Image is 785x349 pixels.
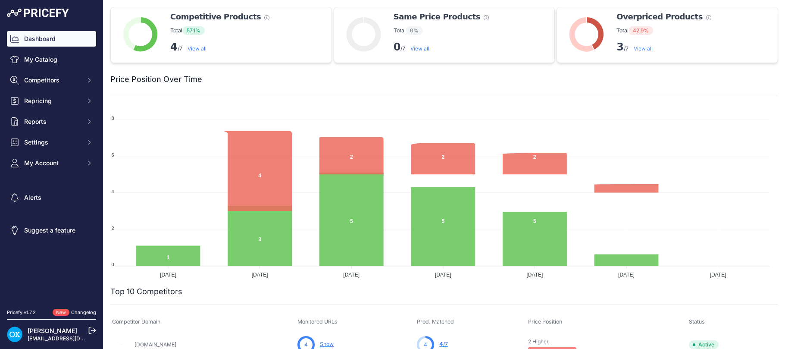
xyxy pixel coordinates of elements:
tspan: [DATE] [435,272,451,278]
span: 42.9% [629,26,653,35]
tspan: [DATE] [252,272,268,278]
span: 4 [424,341,427,349]
p: Total [170,26,269,35]
a: [DOMAIN_NAME] [134,341,176,348]
tspan: 4 [112,189,114,194]
p: Total [394,26,489,35]
button: Settings [7,135,96,150]
tspan: 0 [112,262,114,267]
tspan: [DATE] [343,272,360,278]
a: Alerts [7,190,96,205]
strong: 0 [394,41,401,53]
a: View all [188,45,206,52]
span: 0% [406,26,423,35]
tspan: 8 [112,116,114,121]
button: Competitors [7,72,96,88]
span: Overpriced Products [616,11,703,23]
a: [PERSON_NAME] [28,327,77,334]
span: Same Price Products [394,11,480,23]
h2: Top 10 Competitors [110,286,182,298]
tspan: [DATE] [618,272,635,278]
span: Competitors [24,76,81,85]
span: Settings [24,138,81,147]
tspan: [DATE] [160,272,176,278]
a: Suggest a feature [7,223,96,238]
img: Pricefy Logo [7,9,69,17]
a: My Catalog [7,52,96,67]
button: Reports [7,114,96,129]
span: Reports [24,117,81,126]
tspan: 2 [112,226,114,231]
div: Pricefy v1.7.2 [7,309,36,316]
a: Show [320,341,334,347]
span: Price Position [528,318,562,325]
a: View all [634,45,653,52]
p: Total [616,26,711,35]
a: View all [410,45,429,52]
strong: 4 [170,41,178,53]
tspan: [DATE] [527,272,543,278]
p: /7 [394,40,489,54]
tspan: [DATE] [710,272,726,278]
p: /7 [616,40,711,54]
span: Monitored URLs [297,318,338,325]
p: /7 [170,40,269,54]
strong: 3 [616,41,624,53]
nav: Sidebar [7,31,96,299]
span: Competitive Products [170,11,261,23]
span: Status [689,318,705,325]
span: 4 [439,341,443,347]
a: 2 Higher [528,338,549,345]
a: Changelog [71,309,96,315]
a: Dashboard [7,31,96,47]
span: Prod. Matched [417,318,454,325]
a: 4/7 [439,341,448,347]
button: Repricing [7,93,96,109]
a: [EMAIL_ADDRESS][DOMAIN_NAME] [28,335,118,342]
button: My Account [7,155,96,171]
span: Active [689,340,719,349]
span: My Account [24,159,81,167]
span: Competitor Domain [112,318,160,325]
span: 4 [304,341,308,349]
span: New [53,309,69,316]
span: 57.1% [182,26,205,35]
tspan: 6 [112,152,114,157]
h2: Price Position Over Time [110,73,202,85]
span: Repricing [24,97,81,105]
